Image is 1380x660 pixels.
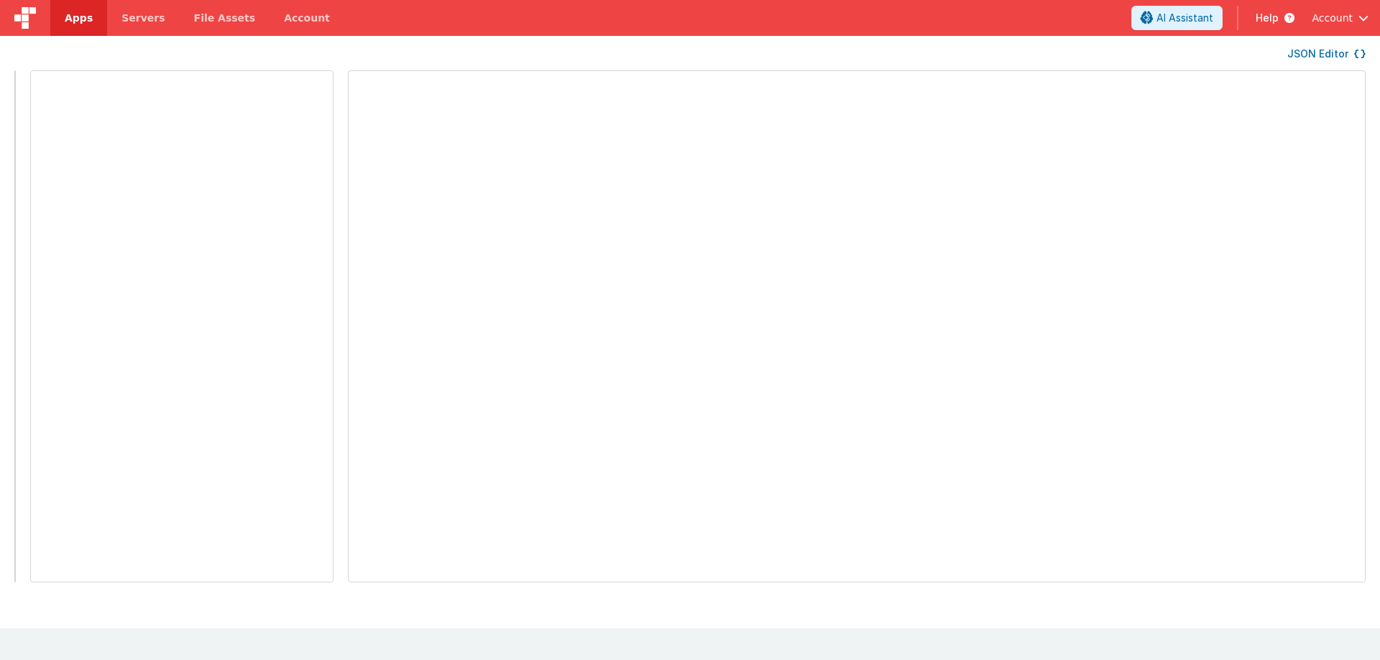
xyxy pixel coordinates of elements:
button: AI Assistant [1131,6,1223,30]
span: Account [1312,11,1353,25]
span: Apps [65,11,93,25]
button: JSON Editor [1287,47,1366,61]
span: AI Assistant [1156,11,1213,25]
span: Servers [121,11,165,25]
span: File Assets [194,11,256,25]
span: Help [1256,11,1279,25]
button: Account [1312,11,1368,25]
